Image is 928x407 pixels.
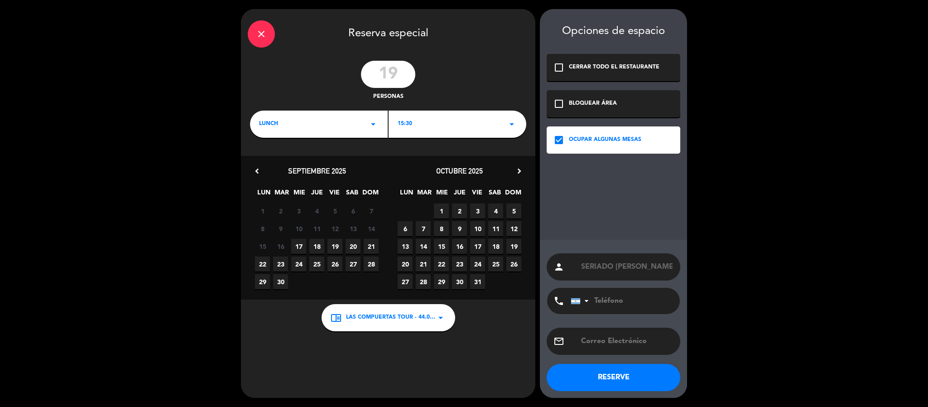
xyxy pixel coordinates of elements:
[452,239,467,254] span: 16
[488,257,503,271] span: 25
[273,203,288,218] span: 2
[487,187,502,202] span: SAB
[434,187,449,202] span: MIE
[327,203,342,218] span: 5
[346,221,361,236] span: 13
[470,187,485,202] span: VIE
[309,257,324,271] span: 25
[547,25,680,38] div: Opciones de espacio
[434,257,449,271] span: 22
[580,335,673,348] input: Correo Electrónico
[327,187,342,202] span: VIE
[488,203,503,218] span: 4
[291,221,306,236] span: 10
[416,274,431,289] span: 28
[252,166,262,176] i: chevron_left
[398,120,412,129] span: 15:30
[309,221,324,236] span: 11
[506,239,521,254] span: 19
[255,203,270,218] span: 1
[470,274,485,289] span: 31
[364,221,379,236] span: 14
[255,239,270,254] span: 15
[398,221,413,236] span: 6
[362,187,377,202] span: DOM
[553,135,564,145] i: check_box
[470,221,485,236] span: 10
[364,257,379,271] span: 28
[452,274,467,289] span: 30
[345,187,360,202] span: SAB
[553,336,564,347] i: email
[346,239,361,254] span: 20
[288,166,346,175] span: septiembre 2025
[274,187,289,202] span: MAR
[398,274,413,289] span: 27
[364,239,379,254] span: 21
[398,257,413,271] span: 20
[346,313,435,322] span: LAS COMPUERTAS TOUR - 44.000ARS (4 young wines and reserve mix of Turruños and styles)
[256,187,271,202] span: LUN
[434,274,449,289] span: 29
[571,288,670,314] input: Teléfono
[417,187,432,202] span: MAR
[434,239,449,254] span: 15
[416,221,431,236] span: 7
[436,166,483,175] span: octubre 2025
[373,92,404,102] span: personas
[416,257,431,271] span: 21
[569,63,659,72] div: CERRAR TODO EL RESTAURANTE
[309,187,324,202] span: JUE
[569,136,641,145] div: OCUPAR ALGUNAS MESAS
[434,203,449,218] span: 1
[506,257,521,271] span: 26
[346,257,361,271] span: 27
[368,119,379,130] i: arrow_drop_down
[364,203,379,218] span: 7
[514,166,524,176] i: chevron_right
[291,257,306,271] span: 24
[452,221,467,236] span: 9
[291,239,306,254] span: 17
[255,257,270,271] span: 22
[327,221,342,236] span: 12
[569,99,617,108] div: BLOQUEAR ÁREA
[331,312,341,323] i: chrome_reader_mode
[255,221,270,236] span: 8
[259,120,278,129] span: LUNCH
[399,187,414,202] span: LUN
[273,221,288,236] span: 9
[505,187,520,202] span: DOM
[309,203,324,218] span: 4
[506,221,521,236] span: 12
[547,364,680,391] button: RESERVE
[553,262,564,272] i: person
[434,221,449,236] span: 8
[488,221,503,236] span: 11
[291,203,306,218] span: 3
[309,239,324,254] span: 18
[470,203,485,218] span: 3
[292,187,307,202] span: MIE
[416,239,431,254] span: 14
[273,257,288,271] span: 23
[398,239,413,254] span: 13
[553,98,564,109] i: check_box_outline_blank
[361,61,415,88] input: 0
[580,261,673,273] input: Nombre
[470,257,485,271] span: 24
[255,274,270,289] span: 29
[553,62,564,73] i: check_box_outline_blank
[452,203,467,218] span: 2
[346,203,361,218] span: 6
[488,239,503,254] span: 18
[327,257,342,271] span: 26
[452,187,467,202] span: JUE
[241,9,535,56] div: Reserva especial
[571,288,592,314] div: Argentina: +54
[470,239,485,254] span: 17
[553,296,564,306] i: phone
[452,257,467,271] span: 23
[506,203,521,218] span: 5
[273,274,288,289] span: 30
